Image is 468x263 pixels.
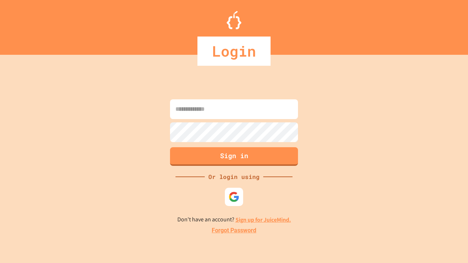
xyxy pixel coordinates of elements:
[170,147,298,166] button: Sign in
[407,202,461,233] iframe: chat widget
[212,226,256,235] a: Forgot Password
[235,216,291,224] a: Sign up for JuiceMind.
[177,215,291,224] p: Don't have an account?
[227,11,241,29] img: Logo.svg
[229,191,239,202] img: google-icon.svg
[205,172,263,181] div: Or login using
[197,37,271,66] div: Login
[437,234,461,256] iframe: chat widget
